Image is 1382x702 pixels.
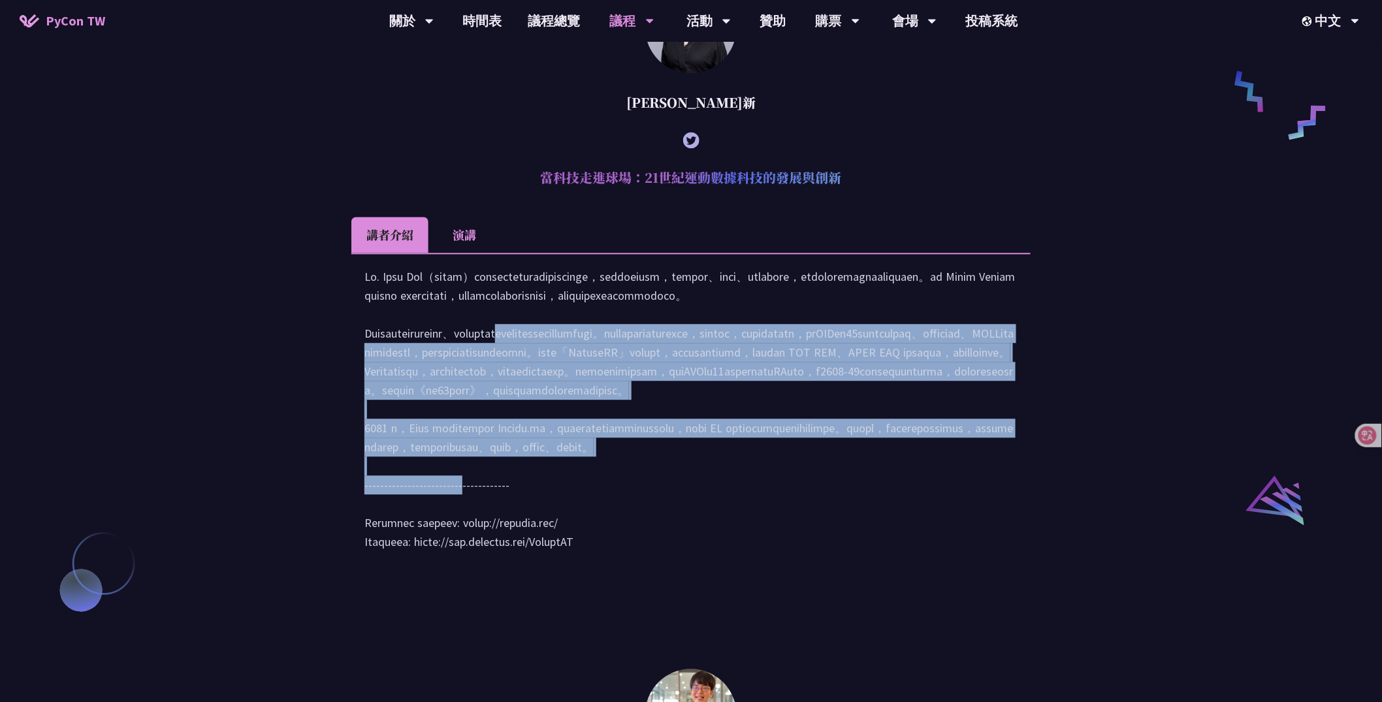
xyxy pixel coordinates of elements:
[428,217,500,253] li: 演講
[20,14,39,27] img: Home icon of PyCon TW 2025
[364,267,1018,564] div: Lo. Ipsu Dol（sitam）consecteturadipiscinge，seddoeiusm，tempor、inci、utlabore，etdoloremagnaaliquaen。a...
[351,217,428,253] li: 講者介紹
[7,5,118,37] a: PyCon TW
[351,158,1031,197] h2: 當科技走進球場：21世紀運動數據科技的發展與創新
[46,11,105,31] span: PyCon TW
[351,83,1031,122] div: [PERSON_NAME]新
[1302,16,1315,26] img: Locale Icon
